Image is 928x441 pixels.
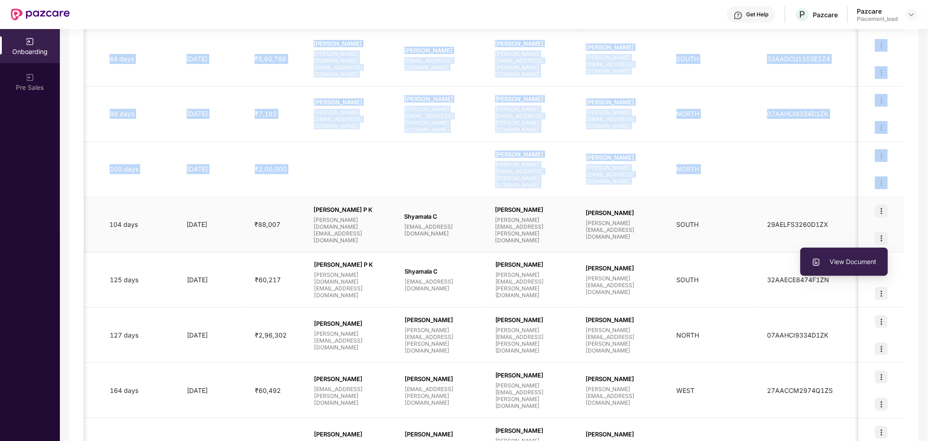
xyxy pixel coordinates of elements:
[857,7,898,15] div: Pazcare
[875,426,888,439] img: icon
[586,54,662,74] span: [PERSON_NAME][EMAIL_ADDRESS][DOMAIN_NAME]
[180,386,248,396] div: [DATE]
[314,216,390,244] span: [PERSON_NAME][DOMAIN_NAME][EMAIL_ADDRESS][DOMAIN_NAME]
[405,223,481,237] span: [EMAIL_ADDRESS][DOMAIN_NAME]
[760,220,836,228] span: 29AELFS3260D1ZX
[857,15,898,23] div: Placement_lead
[314,109,390,129] span: [PERSON_NAME][EMAIL_ADDRESS][DOMAIN_NAME]
[405,268,481,275] span: Shyamala C
[495,151,571,158] span: [PERSON_NAME]
[248,220,288,228] span: ₹88,007
[875,315,888,328] img: icon
[875,371,888,383] img: icon
[405,95,481,103] span: [PERSON_NAME]
[495,316,571,323] span: [PERSON_NAME]
[405,316,481,323] span: [PERSON_NAME]
[586,265,662,272] span: [PERSON_NAME]
[405,278,481,292] span: [EMAIL_ADDRESS][DOMAIN_NAME]
[747,11,769,18] div: Get Help
[495,327,571,354] span: [PERSON_NAME][EMAIL_ADDRESS][PERSON_NAME][DOMAIN_NAME]
[875,94,888,107] img: icon
[314,40,390,47] span: [PERSON_NAME]
[405,57,481,71] span: [EMAIL_ADDRESS][DOMAIN_NAME]
[405,47,481,54] span: [PERSON_NAME]
[495,382,571,409] span: [PERSON_NAME][EMAIL_ADDRESS][PERSON_NAME][DOMAIN_NAME]
[25,73,34,82] img: svg+xml;base64,PHN2ZyB3aWR0aD0iMjAiIGhlaWdodD0iMjAiIHZpZXdCb3g9IjAgMCAyMCAyMCIgZmlsbD0ibm9uZSIgeG...
[103,164,180,174] div: 100 days
[495,261,571,268] span: [PERSON_NAME]
[875,398,888,411] img: icon
[875,205,888,217] img: icon
[180,275,248,285] div: [DATE]
[669,386,760,396] div: WEST
[248,331,294,339] span: ₹2,96,302
[180,330,248,340] div: [DATE]
[495,40,571,47] span: [PERSON_NAME]
[586,154,662,161] span: [PERSON_NAME]
[495,427,571,434] span: [PERSON_NAME]
[103,386,180,396] div: 164 days
[760,331,836,339] span: 07AAHCI9334D1ZK
[586,98,662,106] span: [PERSON_NAME]
[669,109,760,119] div: NORTH
[875,39,888,52] img: icon
[314,206,390,213] span: [PERSON_NAME] P K
[495,50,571,78] span: [PERSON_NAME][EMAIL_ADDRESS][PERSON_NAME][DOMAIN_NAME]
[180,220,248,230] div: [DATE]
[875,66,888,79] img: icon
[812,257,877,267] span: View Document
[586,375,662,382] span: [PERSON_NAME]
[103,330,180,340] div: 127 days
[495,106,571,133] span: [PERSON_NAME][EMAIL_ADDRESS][PERSON_NAME][DOMAIN_NAME]
[495,95,571,103] span: [PERSON_NAME]
[586,275,662,295] span: [PERSON_NAME][EMAIL_ADDRESS][DOMAIN_NAME]
[586,327,662,354] span: [PERSON_NAME][EMAIL_ADDRESS][PERSON_NAME][DOMAIN_NAME]
[586,209,662,216] span: [PERSON_NAME]
[248,165,294,173] span: ₹2,00,000
[495,216,571,244] span: [PERSON_NAME][EMAIL_ADDRESS][PERSON_NAME][DOMAIN_NAME]
[180,164,248,174] div: [DATE]
[875,121,888,134] img: icon
[405,213,481,220] span: Shyamala C
[248,276,288,284] span: ₹60,217
[314,98,390,106] span: [PERSON_NAME]
[103,275,180,285] div: 125 days
[875,343,888,355] img: icon
[760,110,836,118] span: 07AAHCI9334D1ZK
[734,11,743,20] img: svg+xml;base64,PHN2ZyBpZD0iSGVscC0zMngzMiIgeG1sbnM9Imh0dHA6Ly93d3cudzMub3JnLzIwMDAvc3ZnIiB3aWR0aD...
[248,110,284,118] span: ₹7,192
[314,386,390,406] span: [EMAIL_ADDRESS][PERSON_NAME][DOMAIN_NAME]
[669,275,760,285] div: SOUTH
[586,220,662,240] span: [PERSON_NAME][EMAIL_ADDRESS][DOMAIN_NAME]
[314,320,390,327] span: [PERSON_NAME]
[248,387,288,394] span: ₹60,492
[314,50,390,78] span: [PERSON_NAME][DOMAIN_NAME][EMAIL_ADDRESS][DOMAIN_NAME]
[812,258,821,267] img: svg+xml;base64,PHN2ZyBpZD0iVXBsb2FkX0xvZ3MiIGRhdGEtbmFtZT0iVXBsb2FkIExvZ3MiIHhtbG5zPSJodHRwOi8vd3...
[314,431,390,438] span: [PERSON_NAME]
[875,287,888,300] img: icon
[586,316,662,323] span: [PERSON_NAME]
[25,37,34,46] img: svg+xml;base64,PHN2ZyB3aWR0aD0iMjAiIGhlaWdodD0iMjAiIHZpZXdCb3g9IjAgMCAyMCAyMCIgZmlsbD0ibm9uZSIgeG...
[11,9,70,20] img: New Pazcare Logo
[586,431,662,438] span: [PERSON_NAME]
[495,271,571,299] span: [PERSON_NAME][EMAIL_ADDRESS][PERSON_NAME][DOMAIN_NAME]
[586,164,662,185] span: [PERSON_NAME][EMAIL_ADDRESS][DOMAIN_NAME]
[405,106,481,133] span: [PERSON_NAME][EMAIL_ADDRESS][PERSON_NAME][DOMAIN_NAME]
[405,431,481,438] span: [PERSON_NAME]
[103,220,180,230] div: 104 days
[314,330,390,351] span: [PERSON_NAME][EMAIL_ADDRESS][DOMAIN_NAME]
[875,149,888,162] img: icon
[875,176,888,189] img: icon
[314,261,390,268] span: [PERSON_NAME] P K
[669,330,760,340] div: NORTH
[180,109,248,119] div: [DATE]
[875,232,888,245] img: icon
[586,44,662,51] span: [PERSON_NAME]
[586,386,662,406] span: [PERSON_NAME][EMAIL_ADDRESS][DOMAIN_NAME]
[760,55,838,63] span: 33AADCU1103E1Z4
[813,10,838,19] div: Pazcare
[669,54,760,64] div: SOUTH
[495,372,571,379] span: [PERSON_NAME]
[180,54,248,64] div: [DATE]
[314,271,390,299] span: [PERSON_NAME][DOMAIN_NAME][EMAIL_ADDRESS][DOMAIN_NAME]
